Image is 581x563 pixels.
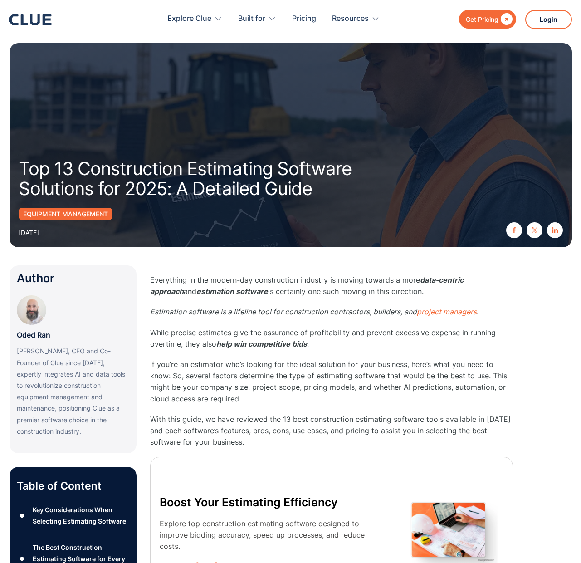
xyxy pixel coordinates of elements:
div: Resources [332,5,380,33]
p: With this guide, we have reviewed the 13 best construction estimating software tools available in... [150,414,513,448]
div: Built for [238,5,276,33]
p: Oded Ran [17,329,50,341]
a: Pricing [292,5,316,33]
p: Table of Content [17,479,129,493]
a: Get Pricing [459,10,516,29]
div: Resources [332,5,369,33]
em: estimation software [196,287,268,296]
em: Estimation software is a lifeline tool for construction contractors, builders, and [150,307,417,316]
img: Oded Ran [17,295,46,325]
em: help win competitive bids [216,339,307,348]
p: If you’re an estimator who’s looking for the ideal solution for your business, here’s what you ne... [150,359,513,405]
div: Author [17,273,129,284]
p: Explore top construction estimating software designed to improve bidding accuracy, speed up proce... [160,518,379,553]
p: Boost Your Estimating Efficiency [160,493,379,511]
a: Equipment Management [19,208,112,220]
div: Built for [238,5,265,33]
img: linkedin icon [552,227,558,233]
div: Explore Clue [167,5,222,33]
div: Key Considerations When Selecting Estimating Software [33,504,129,527]
h1: Top 13 Construction Estimating Software Solutions for 2025: A Detailed Guide [19,159,400,199]
div: Get Pricing [466,14,498,25]
div: [DATE] [19,227,39,238]
p: While precise estimates give the assurance of profitability and prevent excessive expense in runn... [150,327,513,350]
div: Explore Clue [167,5,211,33]
a: ●Key Considerations When Selecting Estimating Software [17,504,129,527]
p: Everything in the modern-day construction industry is moving towards a more and is certainly one ... [150,274,513,297]
p: [PERSON_NAME], CEO and Co-Founder of Clue since [DATE], expertly integrates AI and data tools to ... [17,345,129,437]
img: facebook icon [511,227,517,233]
div:  [498,14,513,25]
a: project managers [417,307,477,316]
a: Login [525,10,572,29]
em: . [477,307,478,316]
div: ● [17,509,28,523]
em: data-centric approach [150,275,464,296]
img: twitter X icon [532,227,537,233]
